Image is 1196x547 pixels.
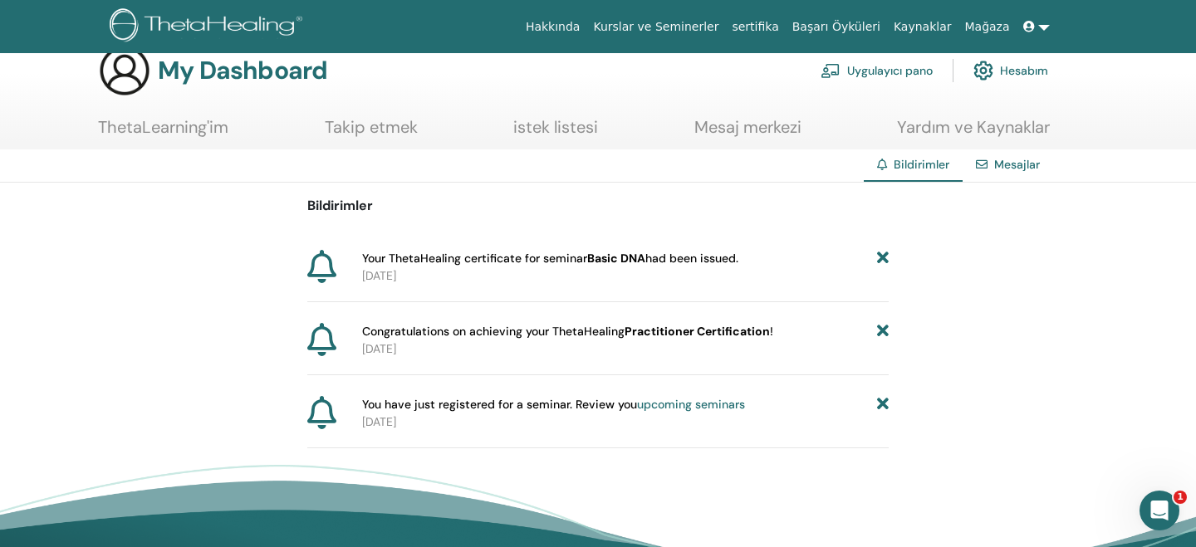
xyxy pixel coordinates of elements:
p: [DATE] [362,413,889,431]
a: Kurslar ve Seminerler [586,12,725,42]
span: Congratulations on achieving your ThetaHealing ! [362,323,773,340]
a: Uygulayıcı pano [821,52,933,89]
img: chalkboard-teacher.svg [821,63,841,78]
img: logo.png [110,8,308,46]
a: sertifika [725,12,785,42]
a: Hesabım [973,52,1048,89]
a: ThetaLearning'im [98,117,228,149]
p: [DATE] [362,340,889,358]
span: 1 [1174,491,1187,504]
a: Kaynaklar [887,12,958,42]
img: cog.svg [973,56,993,85]
span: You have just registered for a seminar. Review you [362,396,745,413]
p: Bildirimler [307,196,889,216]
span: Bildirimler [894,157,949,172]
a: Hakkında [519,12,587,42]
b: Practitioner Certification [625,324,770,339]
h3: My Dashboard [158,56,327,85]
a: Mesajlar [994,157,1040,172]
b: Basic DNA [587,251,645,266]
p: [DATE] [362,267,889,285]
a: Başarı Öyküleri [786,12,887,42]
a: istek listesi [513,117,598,149]
a: Mağaza [958,12,1016,42]
img: generic-user-icon.jpg [98,44,151,97]
a: Mesaj merkezi [694,117,801,149]
a: upcoming seminars [637,397,745,412]
a: Takip etmek [325,117,418,149]
iframe: Intercom live chat [1140,491,1179,530]
a: Yardım ve Kaynaklar [897,117,1050,149]
span: Your ThetaHealing certificate for seminar had been issued. [362,250,738,267]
